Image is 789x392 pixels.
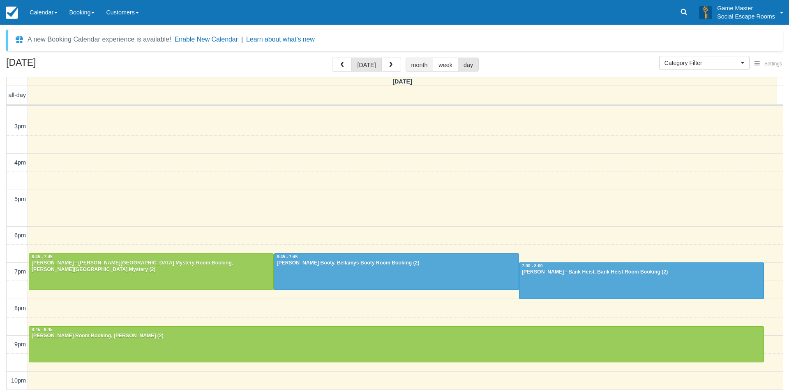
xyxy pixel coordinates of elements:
[458,58,479,72] button: day
[521,269,761,276] div: [PERSON_NAME] - Bank Heist, Bank Heist Room Booking (2)
[14,196,26,202] span: 5pm
[32,255,53,259] span: 6:45 - 7:45
[274,253,519,290] a: 6:45 - 7:45[PERSON_NAME] Booty, Bellamys Booty Room Booking (2)
[6,58,110,73] h2: [DATE]
[664,59,739,67] span: Category Filter
[31,333,761,339] div: [PERSON_NAME] Room Booking, [PERSON_NAME] (2)
[29,326,764,362] a: 8:45 - 9:45[PERSON_NAME] Room Booking, [PERSON_NAME] (2)
[392,78,412,85] span: [DATE]
[14,305,26,311] span: 8pm
[351,58,381,72] button: [DATE]
[14,268,26,275] span: 7pm
[32,327,53,332] span: 8:45 - 9:45
[11,377,26,384] span: 10pm
[717,4,775,12] p: Game Master
[175,35,238,44] button: Enable New Calendar
[659,56,750,70] button: Category Filter
[717,12,775,21] p: Social Escape Rooms
[699,6,712,19] img: A3
[6,7,18,19] img: checkfront-main-nav-mini-logo.png
[28,35,171,44] div: A new Booking Calendar experience is available!
[433,58,458,72] button: week
[14,232,26,239] span: 6pm
[522,264,543,268] span: 7:00 - 8:00
[14,159,26,166] span: 4pm
[519,262,764,299] a: 7:00 - 8:00[PERSON_NAME] - Bank Heist, Bank Heist Room Booking (2)
[246,36,315,43] a: Learn about what's new
[14,341,26,348] span: 9pm
[31,260,271,273] div: [PERSON_NAME] - [PERSON_NAME][GEOGRAPHIC_DATA] Mystery Room Booking, [PERSON_NAME][GEOGRAPHIC_DAT...
[750,58,787,70] button: Settings
[241,36,243,43] span: |
[9,92,26,98] span: all-day
[406,58,434,72] button: month
[14,123,26,130] span: 3pm
[29,253,274,290] a: 6:45 - 7:45[PERSON_NAME] - [PERSON_NAME][GEOGRAPHIC_DATA] Mystery Room Booking, [PERSON_NAME][GEO...
[277,255,298,259] span: 6:45 - 7:45
[276,260,516,267] div: [PERSON_NAME] Booty, Bellamys Booty Room Booking (2)
[764,61,782,67] span: Settings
